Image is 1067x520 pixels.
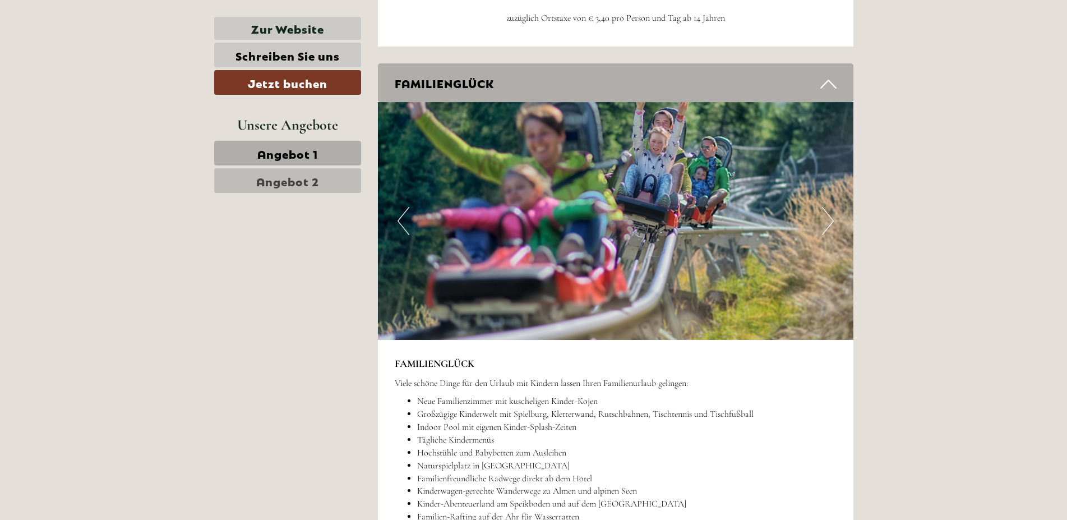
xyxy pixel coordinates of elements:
a: Zur Website [214,17,361,40]
li: Kinderwagen-gerechte Wanderwege zu Almen und alpinen Seen [417,485,837,498]
div: Guten Tag, wie können wir Ihnen helfen? [8,30,165,65]
li: Kinder-Abenteuerland am Speikboden und auf dem [GEOGRAPHIC_DATA] [417,498,837,510]
li: Hochstühle und Babybetten zum Ausleihen [417,447,837,459]
span: Angebot 2 [256,173,319,188]
a: Schreiben Sie uns [214,43,361,67]
p: Viele schöne Dinge für den Urlaub mit Kindern lassen Ihren Familienurlaub gelingen: [395,377,837,390]
div: Donnerstag [184,8,257,27]
li: Großzügige Kinderwelt mit Spielburg, Kletterwand, Rutschbahnen, Tischtennis und Tischfußball [417,408,837,421]
div: FAMILIENGLÜCK [378,63,853,102]
a: Jetzt buchen [214,70,361,95]
li: Neue Familienzimmer mit kuscheligen Kinder-Kojen [417,395,837,408]
li: Naturspielplatz in [GEOGRAPHIC_DATA] [417,459,837,472]
div: Unsere Angebote [214,114,361,135]
button: Senden [363,291,442,315]
span: Angebot 1 [257,145,318,161]
button: Next [822,207,834,235]
button: Previous [398,207,409,235]
small: 11:53 [17,54,159,62]
strong: FAMILIENGLÜCK [395,357,474,370]
li: Indoor Pool mit eigenen Kinder-Splash-Zeiten [417,421,837,434]
div: [GEOGRAPHIC_DATA] [17,33,159,42]
li: Familienfreundliche Radwege direkt ab dem Hotel [417,472,837,485]
li: Tägliche Kindermenüs [417,434,837,447]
